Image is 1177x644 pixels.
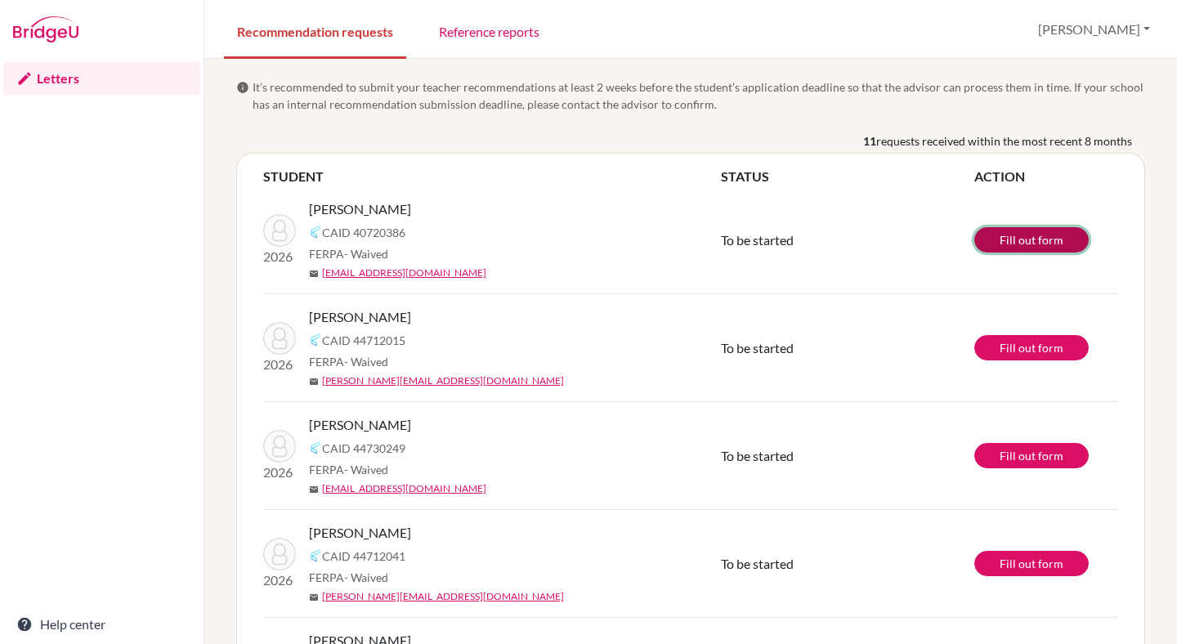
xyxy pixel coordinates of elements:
[13,16,78,42] img: Bridge-U
[224,2,406,59] a: Recommendation requests
[263,167,721,186] th: STUDENT
[309,307,411,327] span: [PERSON_NAME]
[253,78,1145,113] span: It’s recommended to submit your teacher recommendations at least 2 weeks before the student’s app...
[344,463,388,476] span: - Waived
[322,548,405,565] span: CAID 44712041
[309,441,322,454] img: Common App logo
[263,322,296,355] img: Chasí, Adrián
[236,81,249,94] span: info
[309,523,411,543] span: [PERSON_NAME]
[344,570,388,584] span: - Waived
[974,443,1089,468] a: Fill out form
[322,224,405,241] span: CAID 40720386
[309,269,319,279] span: mail
[322,589,564,604] a: [PERSON_NAME][EMAIL_ADDRESS][DOMAIN_NAME]
[263,355,296,374] p: 2026
[309,199,411,219] span: [PERSON_NAME]
[263,570,296,590] p: 2026
[263,247,296,266] p: 2026
[309,226,322,239] img: Common App logo
[721,556,794,571] span: To be started
[721,232,794,248] span: To be started
[309,569,388,586] span: FERPA
[309,415,411,435] span: [PERSON_NAME]
[263,463,296,482] p: 2026
[309,549,322,562] img: Common App logo
[3,608,200,641] a: Help center
[3,62,200,95] a: Letters
[322,332,405,349] span: CAID 44712015
[863,132,876,150] b: 11
[721,167,974,186] th: STATUS
[721,448,794,463] span: To be started
[309,353,388,370] span: FERPA
[263,214,296,247] img: Tibrewal, Aarav
[309,245,388,262] span: FERPA
[974,335,1089,360] a: Fill out form
[974,551,1089,576] a: Fill out form
[309,333,322,347] img: Common App logo
[309,593,319,602] span: mail
[344,247,388,261] span: - Waived
[309,485,319,494] span: mail
[426,2,553,59] a: Reference reports
[322,373,564,388] a: [PERSON_NAME][EMAIL_ADDRESS][DOMAIN_NAME]
[344,355,388,369] span: - Waived
[322,481,486,496] a: [EMAIL_ADDRESS][DOMAIN_NAME]
[263,430,296,463] img: Davidson, Ruby
[1031,14,1157,45] button: [PERSON_NAME]
[876,132,1132,150] span: requests received within the most recent 8 months
[309,461,388,478] span: FERPA
[309,377,319,387] span: mail
[721,340,794,356] span: To be started
[974,227,1089,253] a: Fill out form
[974,167,1118,186] th: ACTION
[263,538,296,570] img: Penón Gillen, Luisa
[322,440,405,457] span: CAID 44730249
[322,266,486,280] a: [EMAIL_ADDRESS][DOMAIN_NAME]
